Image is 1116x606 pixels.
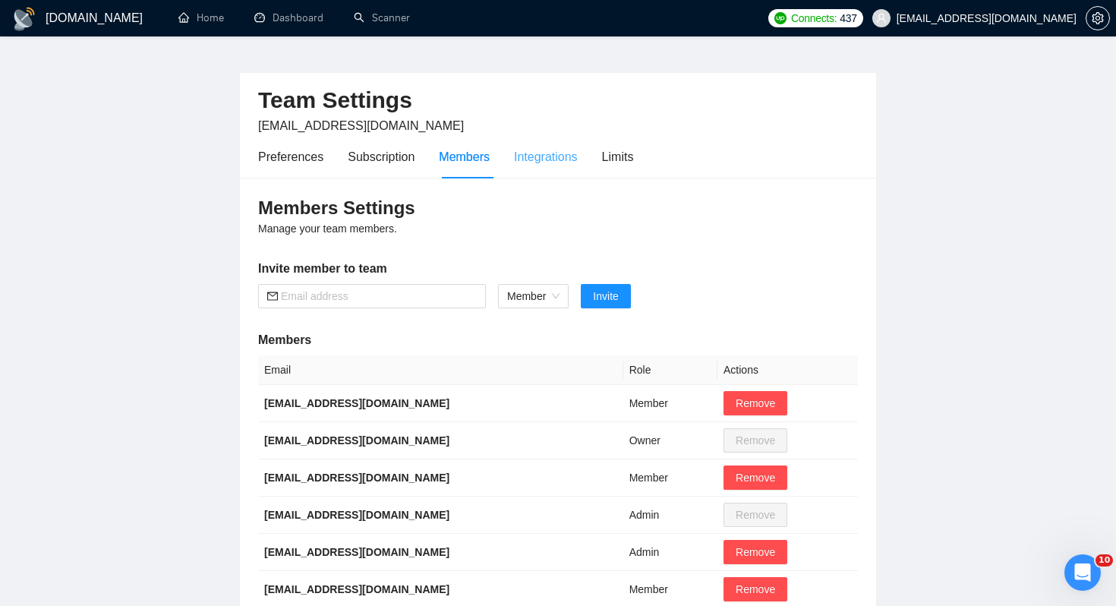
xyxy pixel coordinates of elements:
button: Help [203,466,304,527]
div: Subscription [348,147,415,166]
td: Member [623,385,717,422]
h5: Members [258,331,858,349]
span: 437 [840,10,856,27]
div: Recent message [31,243,273,259]
img: Profile image for Viktor [162,24,193,55]
th: Role [623,355,717,385]
div: 🔠 GigRadar Search Syntax: Query Operators for Optimized Job Searches [31,460,254,492]
img: Profile image for Oleksandr [191,24,222,55]
b: [EMAIL_ADDRESS][DOMAIN_NAME] [264,546,449,558]
td: Admin [623,534,717,571]
a: searchScanner [354,11,410,24]
span: 10 [1096,554,1113,567]
input: Email address [281,288,477,305]
h5: Invite member to team [258,260,858,278]
span: Remove [736,395,775,412]
td: Member [623,459,717,497]
td: Admin [623,497,717,534]
span: Rate your conversation [68,267,207,279]
div: Nazar [68,281,99,297]
span: setting [1086,12,1109,24]
img: Profile image for Dima [220,24,251,55]
p: How can we help? [30,185,273,211]
button: Remove [724,577,787,601]
span: Messages [126,504,178,515]
th: Actions [717,355,858,385]
span: Remove [736,544,775,560]
span: Remove [736,469,775,486]
span: Search for help [31,381,123,397]
div: • [DATE] [102,281,144,297]
a: dashboardDashboard [254,11,323,24]
span: Remove [736,581,775,598]
span: user [876,13,887,24]
p: Hi [EMAIL_ADDRESS][DOMAIN_NAME] 👋 [30,108,273,185]
span: [EMAIL_ADDRESS][DOMAIN_NAME] [258,119,464,132]
b: [EMAIL_ADDRESS][DOMAIN_NAME] [264,472,449,484]
iframe: Intercom live chat [1064,554,1101,591]
a: homeHome [178,11,224,24]
b: [EMAIL_ADDRESS][DOMAIN_NAME] [264,509,449,521]
div: Ask a question [31,330,254,346]
div: ✅ How To: Connect your agency to [DOMAIN_NAME] [22,410,282,454]
td: Owner [623,422,717,459]
div: Limits [602,147,634,166]
span: Invite [593,288,618,305]
div: ✅ How To: Connect your agency to [DOMAIN_NAME] [31,416,254,448]
span: Connects: [791,10,837,27]
button: setting [1086,6,1110,30]
span: mail [267,291,278,301]
div: Preferences [258,147,323,166]
div: Integrations [514,147,578,166]
b: [EMAIL_ADDRESS][DOMAIN_NAME] [264,583,449,595]
div: Profile image for NazarRate your conversationNazar•[DATE] [16,253,288,309]
span: Help [241,504,265,515]
div: 🔠 GigRadar Search Syntax: Query Operators for Optimized Job Searches [22,454,282,498]
a: setting [1086,12,1110,24]
div: Close [261,24,288,52]
span: Manage your team members. [258,223,397,235]
span: Home [33,504,68,515]
b: [EMAIL_ADDRESS][DOMAIN_NAME] [264,434,449,447]
button: Messages [101,466,202,527]
div: Recent messageProfile image for NazarRate your conversationNazar•[DATE] [15,230,288,310]
img: logo [12,7,36,31]
span: Member [507,285,560,308]
b: [EMAIL_ADDRESS][DOMAIN_NAME] [264,397,449,409]
div: Members [439,147,490,166]
img: upwork-logo.png [774,12,787,24]
h2: Team Settings [258,85,858,116]
th: Email [258,355,623,385]
button: Remove [724,466,787,490]
button: Remove [724,391,787,415]
button: Invite [581,284,630,308]
img: logo [30,29,55,53]
button: Remove [724,540,787,564]
button: Search for help [22,374,282,404]
div: Ask a question [15,317,288,359]
img: Profile image for Nazar [31,266,61,296]
h3: Members Settings [258,196,858,220]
